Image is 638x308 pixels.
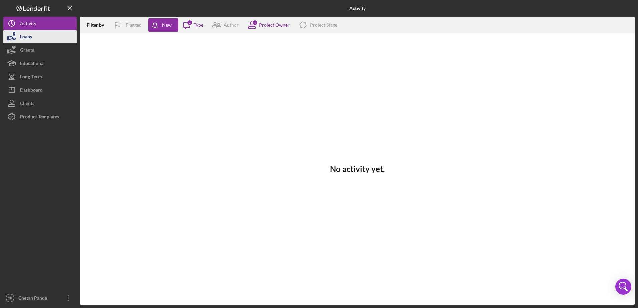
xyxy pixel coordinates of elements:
[3,83,77,97] button: Dashboard
[349,6,366,11] b: Activity
[8,296,12,300] text: CP
[3,110,77,123] button: Product Templates
[3,291,77,305] button: CPChetan Panda
[20,70,42,85] div: Long-Term
[615,279,631,295] div: Open Intercom Messenger
[252,20,258,26] div: 1
[20,30,32,45] div: Loans
[3,97,77,110] button: Clients
[87,22,109,28] div: Filter by
[194,22,203,28] div: Type
[162,18,172,32] div: New
[3,57,77,70] button: Educational
[20,57,45,72] div: Educational
[3,30,77,43] button: Loans
[17,291,60,306] div: Chetan Panda
[126,18,142,32] div: Flagged
[310,22,337,28] div: Project Stage
[109,18,148,32] button: Flagged
[3,70,77,83] button: Long-Term
[330,164,385,174] h3: No activity yet.
[259,22,290,28] div: Project Owner
[148,18,178,32] button: New
[20,110,59,125] div: Product Templates
[20,97,34,112] div: Clients
[20,17,36,32] div: Activity
[3,43,77,57] button: Grants
[187,20,193,26] div: 3
[20,43,34,58] div: Grants
[224,22,239,28] div: Author
[20,83,43,98] div: Dashboard
[3,17,77,30] button: Activity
